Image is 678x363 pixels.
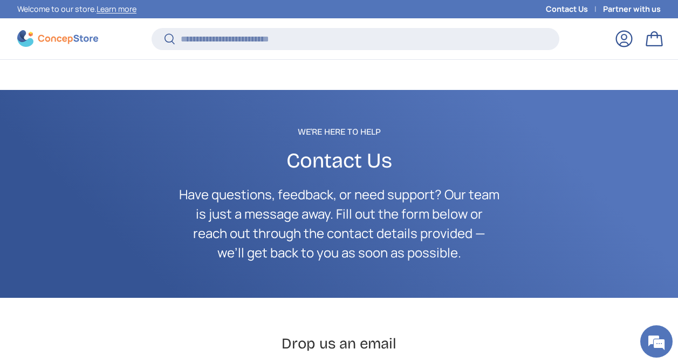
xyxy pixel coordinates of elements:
span: Contact Us [286,147,392,174]
a: Partner with us [603,3,661,15]
a: Contact Us [546,3,603,15]
h2: Drop us an email [132,334,546,353]
img: ConcepStore [17,30,98,47]
a: Learn more [97,4,136,14]
p: Welcome to our store. [17,3,136,15]
p: Have questions, feedback, or need support? Our team is just a message away. Fill out the form bel... [178,185,500,262]
span: We're Here to Help [298,125,381,138]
